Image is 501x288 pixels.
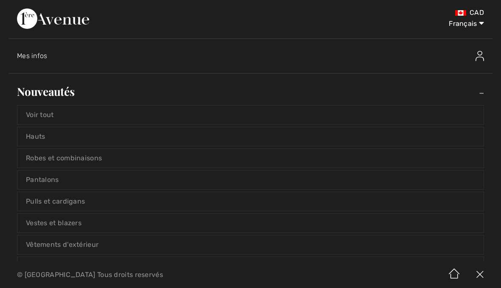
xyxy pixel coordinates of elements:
[17,127,484,146] a: Hauts
[17,171,484,189] a: Pantalons
[17,235,484,254] a: Vêtements d'extérieur
[17,192,484,211] a: Pulls et cardigans
[17,149,484,168] a: Robes et combinaisons
[476,51,484,61] img: Mes infos
[17,8,89,29] img: 1ère Avenue
[17,106,484,124] a: Voir tout
[467,262,493,288] img: X
[17,257,484,276] a: Jupes
[8,82,493,101] a: Nouveautés
[442,262,467,288] img: Accueil
[295,8,484,17] div: CAD
[17,214,484,232] a: Vestes et blazers
[17,272,294,278] p: © [GEOGRAPHIC_DATA] Tous droits reservés
[17,52,48,60] span: Mes infos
